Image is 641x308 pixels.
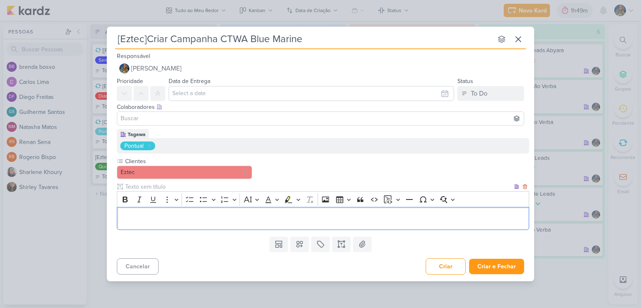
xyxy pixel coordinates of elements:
[115,32,492,47] input: Kard Sem Título
[117,258,159,275] button: Cancelar
[117,207,529,230] div: Editor editing area: main
[457,78,473,85] label: Status
[426,258,466,275] button: Criar
[124,182,512,191] input: Texto sem título
[117,53,150,60] label: Responsável
[471,88,487,98] div: To Do
[169,86,454,101] input: Select a date
[117,103,524,111] div: Colaboradores
[119,114,522,124] input: Buscar
[128,131,146,138] div: Tagawa
[131,63,182,73] span: [PERSON_NAME]
[124,141,144,150] div: Pontual
[117,166,252,179] button: Eztec
[469,259,524,274] button: Criar e Fechar
[119,63,129,73] img: Isabella Gutierres
[117,191,529,207] div: Editor toolbar
[117,78,143,85] label: Prioridade
[457,86,524,101] button: To Do
[117,61,524,76] button: [PERSON_NAME]
[169,78,210,85] label: Data de Entrega
[124,157,252,166] label: Clientes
